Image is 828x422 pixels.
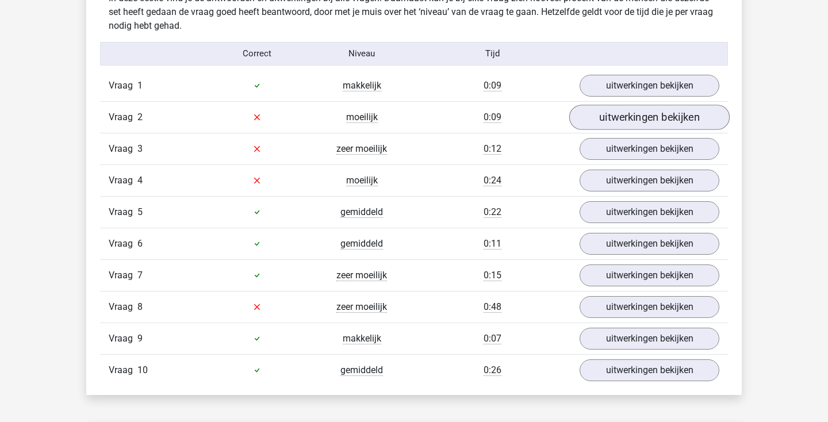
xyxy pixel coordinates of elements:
[484,270,501,281] span: 0:15
[484,301,501,313] span: 0:48
[109,174,137,187] span: Vraag
[340,206,383,218] span: gemiddeld
[205,47,310,60] div: Correct
[109,110,137,124] span: Vraag
[137,206,143,217] span: 5
[580,359,719,381] a: uitwerkingen bekijken
[137,175,143,186] span: 4
[137,270,143,281] span: 7
[336,301,387,313] span: zeer moeilijk
[484,175,501,186] span: 0:24
[137,301,143,312] span: 8
[109,268,137,282] span: Vraag
[336,270,387,281] span: zeer moeilijk
[137,333,143,344] span: 9
[484,80,501,91] span: 0:09
[109,142,137,156] span: Vraag
[484,143,501,155] span: 0:12
[137,238,143,249] span: 6
[137,112,143,122] span: 2
[484,206,501,218] span: 0:22
[109,300,137,314] span: Vraag
[580,328,719,350] a: uitwerkingen bekijken
[109,332,137,346] span: Vraag
[569,105,730,130] a: uitwerkingen bekijken
[580,296,719,318] a: uitwerkingen bekijken
[343,333,381,344] span: makkelijk
[109,79,137,93] span: Vraag
[340,365,383,376] span: gemiddeld
[580,170,719,191] a: uitwerkingen bekijken
[109,205,137,219] span: Vraag
[484,238,501,250] span: 0:11
[309,47,414,60] div: Niveau
[580,201,719,223] a: uitwerkingen bekijken
[414,47,571,60] div: Tijd
[580,264,719,286] a: uitwerkingen bekijken
[580,138,719,160] a: uitwerkingen bekijken
[137,365,148,375] span: 10
[109,237,137,251] span: Vraag
[484,112,501,123] span: 0:09
[109,363,137,377] span: Vraag
[336,143,387,155] span: zeer moeilijk
[580,233,719,255] a: uitwerkingen bekijken
[346,175,378,186] span: moeilijk
[137,143,143,154] span: 3
[343,80,381,91] span: makkelijk
[484,333,501,344] span: 0:07
[346,112,378,123] span: moeilijk
[340,238,383,250] span: gemiddeld
[580,75,719,97] a: uitwerkingen bekijken
[137,80,143,91] span: 1
[484,365,501,376] span: 0:26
